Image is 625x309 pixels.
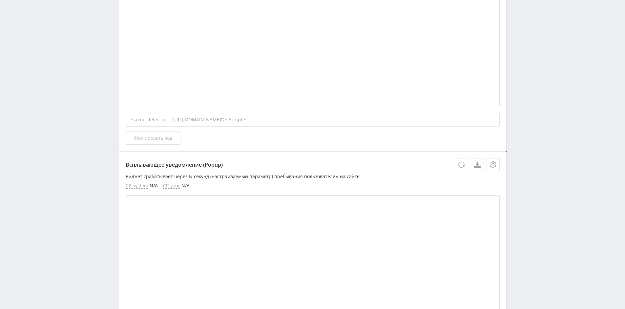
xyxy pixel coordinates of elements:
[126,158,500,171] p: Всплывающее уведомление (Popup)
[126,131,180,145] button: Скопировать код
[126,113,500,127] div: <script defer src="[URL][DOMAIN_NAME]"></script>
[471,158,484,171] a: Скачать
[126,183,148,189] span: CR system
[163,183,190,189] li: : N/A
[455,158,468,171] button: Обновить
[163,183,180,189] span: CR your
[487,158,500,171] button: Настройки
[126,174,500,179] p: Виджет срабатывает через N секунд (настраиваемый параметр) пребывания пользователем на сайте.
[134,135,172,141] span: Скопировать код
[126,183,158,189] li: : N/A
